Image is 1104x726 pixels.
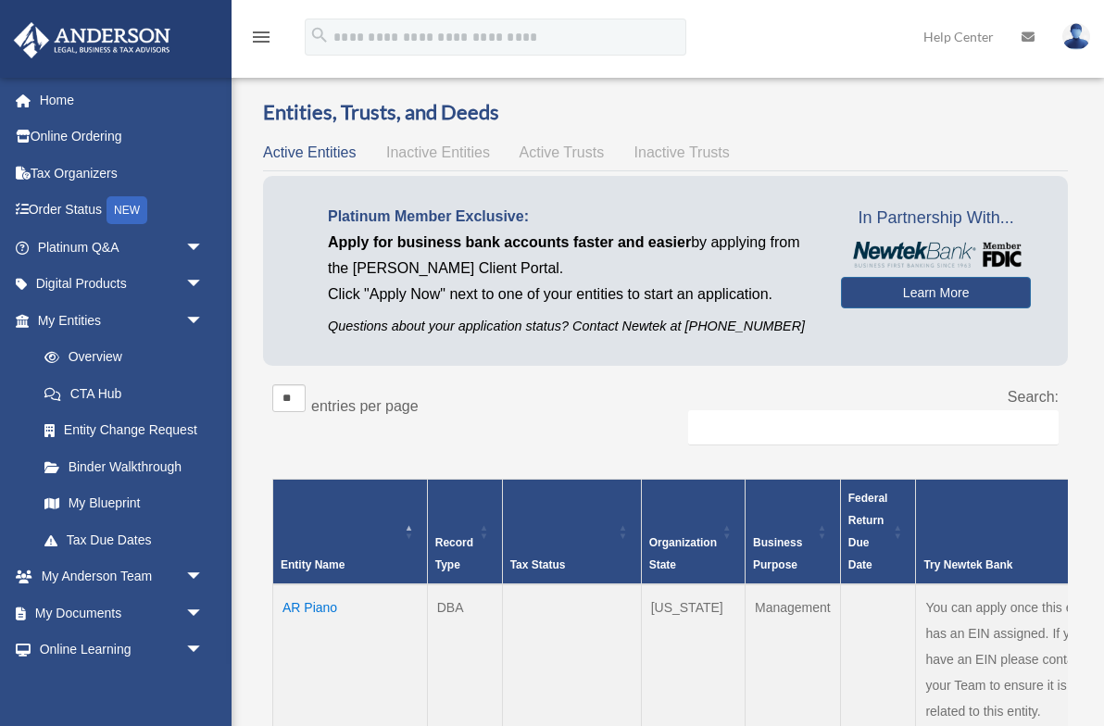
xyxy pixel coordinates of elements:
span: Apply for business bank accounts faster and easier [328,234,691,250]
span: Entity Name [281,558,345,571]
th: Business Purpose: Activate to sort [746,479,841,584]
a: My Documentsarrow_drop_down [13,595,232,632]
a: Platinum Q&Aarrow_drop_down [13,229,232,266]
span: arrow_drop_down [185,229,222,267]
span: Organization State [649,536,717,571]
i: search [309,25,330,45]
label: Search: [1008,389,1059,405]
a: My Entitiesarrow_drop_down [13,302,222,339]
a: Order StatusNEW [13,192,232,230]
a: Tax Due Dates [26,521,222,558]
img: User Pic [1062,23,1090,50]
a: menu [250,32,272,48]
a: Online Learningarrow_drop_down [13,632,232,669]
a: Learn More [841,277,1031,308]
th: Tax Status: Activate to sort [502,479,641,584]
span: Active Trusts [520,144,605,160]
a: My Anderson Teamarrow_drop_down [13,558,232,595]
p: Questions about your application status? Contact Newtek at [PHONE_NUMBER] [328,315,813,338]
div: NEW [107,196,147,224]
a: Digital Productsarrow_drop_down [13,266,232,303]
h3: Entities, Trusts, and Deeds [263,98,1068,127]
a: Home [13,81,232,119]
a: Tax Organizers [13,155,232,192]
th: Federal Return Due Date: Activate to sort [840,479,916,584]
a: Overview [26,339,213,376]
span: Tax Status [510,558,566,571]
span: In Partnership With... [841,204,1031,233]
span: Inactive Trusts [634,144,730,160]
img: Anderson Advisors Platinum Portal [8,22,176,58]
label: entries per page [311,398,419,414]
span: Federal Return Due Date [848,492,888,571]
th: Record Type: Activate to sort [427,479,502,584]
a: Online Ordering [13,119,232,156]
a: CTA Hub [26,375,222,412]
span: Inactive Entities [386,144,490,160]
div: Try Newtek Bank [923,554,1087,576]
p: Platinum Member Exclusive: [328,204,813,230]
th: Organization State: Activate to sort [641,479,745,584]
span: arrow_drop_down [185,632,222,670]
span: Active Entities [263,144,356,160]
a: Entity Change Request [26,412,222,449]
span: arrow_drop_down [185,558,222,596]
p: by applying from the [PERSON_NAME] Client Portal. [328,230,813,282]
span: arrow_drop_down [185,302,222,340]
span: arrow_drop_down [185,266,222,304]
span: Business Purpose [753,536,802,571]
span: Record Type [435,536,473,571]
img: NewtekBankLogoSM.png [850,242,1022,267]
a: Binder Walkthrough [26,448,222,485]
p: Click "Apply Now" next to one of your entities to start an application. [328,282,813,307]
i: menu [250,26,272,48]
span: arrow_drop_down [185,595,222,632]
a: My Blueprint [26,485,222,522]
th: Entity Name: Activate to invert sorting [273,479,428,584]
